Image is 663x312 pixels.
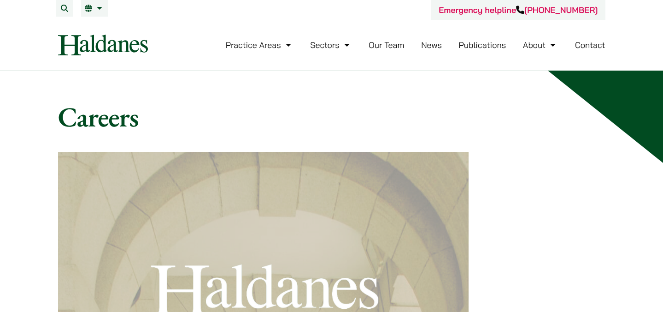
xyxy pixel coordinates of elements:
a: Our Team [369,40,404,50]
a: Practice Areas [226,40,293,50]
a: Publications [459,40,506,50]
a: Emergency helpline[PHONE_NUMBER] [439,5,598,15]
a: News [421,40,442,50]
a: EN [85,5,105,12]
img: Logo of Haldanes [58,35,148,55]
a: Sectors [310,40,352,50]
h1: Careers [58,100,605,133]
a: Contact [575,40,605,50]
a: About [523,40,558,50]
